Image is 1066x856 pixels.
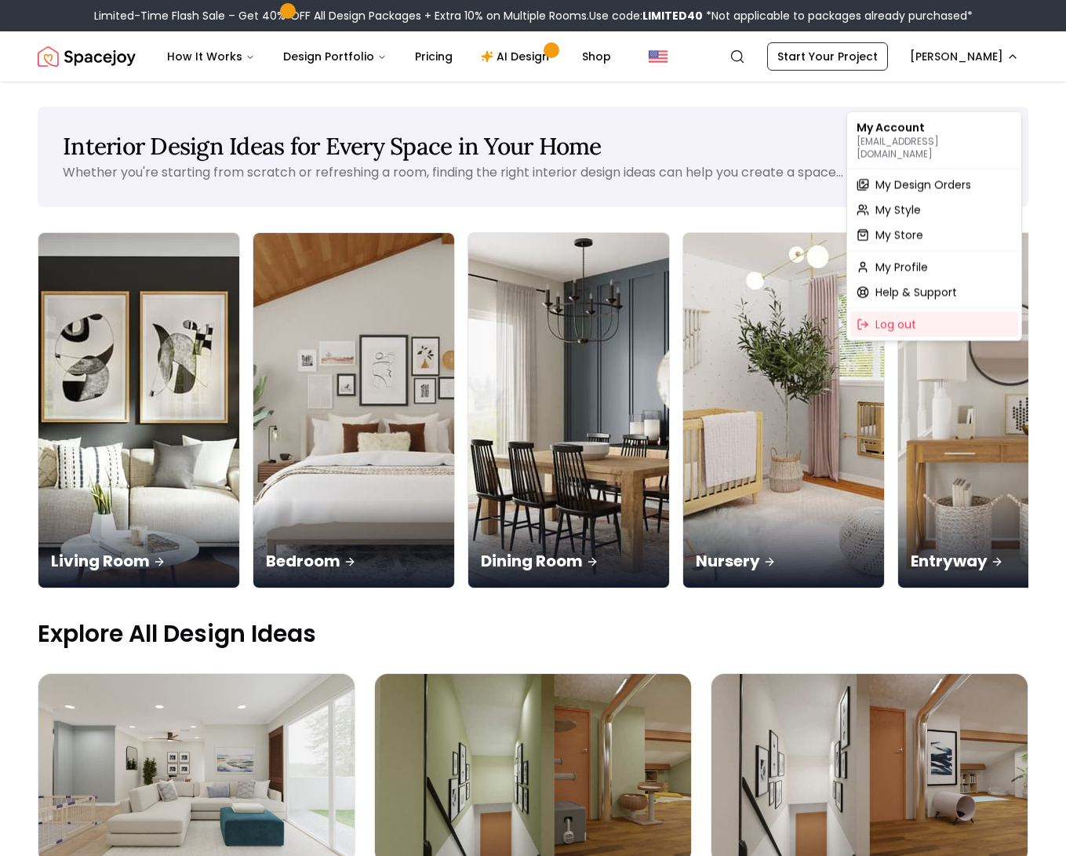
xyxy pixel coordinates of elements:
[857,136,1012,161] p: [EMAIL_ADDRESS][DOMAIN_NAME]
[875,285,957,301] span: Help & Support
[850,115,1018,166] div: My Account
[875,260,928,275] span: My Profile
[875,228,923,243] span: My Store
[846,111,1022,341] div: [PERSON_NAME]
[850,173,1018,198] a: My Design Orders
[875,177,971,193] span: My Design Orders
[850,223,1018,248] a: My Store
[850,255,1018,280] a: My Profile
[850,198,1018,223] a: My Style
[875,202,921,218] span: My Style
[875,317,916,333] span: Log out
[850,280,1018,305] a: Help & Support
